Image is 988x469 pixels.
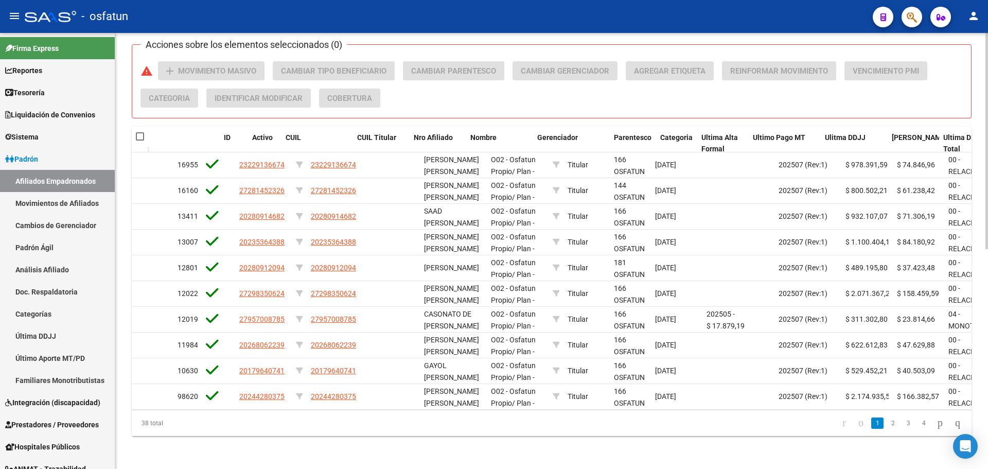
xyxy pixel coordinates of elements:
[132,410,298,436] div: 38 total
[239,238,285,246] span: 20235364388
[424,207,479,227] span: SAAD [PERSON_NAME]
[614,181,645,213] span: 144 OSFATUN SAN LUIS
[614,361,684,393] span: 166 OSFATUN UNCOMECHINGONES
[943,133,984,153] span: Ultima DDJJ Total
[533,127,595,161] datatable-header-cell: Gerenciador
[845,341,888,349] span: $ 622.612,83
[845,367,888,375] span: $ 529.452,21
[845,289,894,298] span: $ 2.071.367,20
[311,264,356,272] span: 20280912094
[491,399,535,419] span: / Plan - DOCENTE
[568,392,588,401] span: Titular
[953,434,978,459] div: Open Intercom Messenger
[918,418,930,429] a: 4
[655,185,698,197] div: [DATE]
[281,127,338,161] datatable-header-cell: CUIL
[273,61,395,80] button: Cambiar Tipo Beneficiario
[491,322,535,342] span: / Plan - DOCENTE
[655,339,698,351] div: [DATE]
[178,66,256,76] span: Movimiento Masivo
[697,127,749,161] datatable-header-cell: Ultima Alta Formal
[311,392,356,401] span: 20244280375
[610,127,656,161] datatable-header-cell: Parentesco
[410,127,466,161] datatable-header-cell: Nro Afiliado
[967,10,980,22] mat-icon: person
[424,387,479,407] span: [PERSON_NAME] [PERSON_NAME]
[5,131,39,143] span: Sistema
[897,315,935,323] span: $ 23.814,66
[845,212,888,220] span: $ 932.107,07
[513,61,617,80] button: Cambiar Gerenciador
[779,341,827,349] span: 202507 (Rev:1)
[311,289,356,298] span: 27298350624
[239,315,285,323] span: 27957008785
[466,127,533,161] datatable-header-cell: Nombre
[614,233,684,265] span: 166 OSFATUN UNCOMECHINGONES
[178,212,202,220] span: 134116
[149,94,190,103] span: Categoria
[901,414,916,432] li: page 3
[821,127,888,161] datatable-header-cell: Ulitma DDJJ
[888,127,939,161] datatable-header-cell: Ultimo Sueldo
[424,310,479,330] span: CASONATO DE [PERSON_NAME]
[614,155,684,187] span: 166 OSFATUN UNCOMECHINGONES
[749,127,821,161] datatable-header-cell: Ultimo Pago MT
[854,418,868,429] a: go to previous page
[424,181,479,201] span: [PERSON_NAME] [PERSON_NAME]
[239,341,285,349] span: 20268062239
[239,392,285,401] span: 20244280375
[568,212,588,220] span: Titular
[424,264,479,272] span: [PERSON_NAME]
[224,133,231,142] span: ID
[140,38,347,52] h3: Acciones sobre los elementos seleccionados (0)
[81,5,128,28] span: - osfatun
[311,367,356,375] span: 20179640741
[491,181,536,201] span: O02 - Osfatun Propio
[8,10,21,22] mat-icon: menu
[845,161,888,169] span: $ 978.391,59
[779,289,827,298] span: 202507 (Rev:1)
[568,238,588,246] span: Titular
[491,284,536,304] span: O02 - Osfatun Propio
[491,373,535,393] span: / Plan - DOCENTE
[871,418,884,429] a: 1
[414,133,453,142] span: Nro Afiliado
[403,61,504,80] button: Cambiar Parentesco
[239,186,285,195] span: 27281452326
[239,212,285,220] span: 20280914682
[158,61,264,80] button: Movimiento Masivo
[491,233,536,253] span: O02 - Osfatun Propio
[845,264,888,272] span: $ 489.195,80
[491,310,536,330] span: O02 - Osfatun Propio
[614,336,684,368] span: 166 OSFATUN UNCOMECHINGONES
[491,167,535,187] span: / Plan - DOCENTE
[897,161,935,169] span: $ 74.846,96
[568,186,588,195] span: Titular
[779,264,827,272] span: 202507 (Rev:1)
[5,441,80,453] span: Hospitales Públicos
[779,186,827,195] span: 202507 (Rev:1)
[897,186,935,195] span: $ 61.238,42
[614,258,652,290] span: 181 OSFATUN UNSANLUIS
[950,418,965,429] a: go to last page
[655,211,698,222] div: [DATE]
[825,133,866,142] span: Ulitma DDJJ
[730,66,828,76] span: Reinformar Movimiento
[206,89,311,108] button: Identificar Modificar
[779,212,827,220] span: 202507 (Rev:1)
[178,392,198,401] span: 98620
[424,155,479,176] span: [PERSON_NAME] [PERSON_NAME]
[470,133,497,142] span: Nombre
[491,336,536,356] span: O02 - Osfatun Propio
[178,315,202,323] span: 120198
[521,66,609,76] span: Cambiar Gerenciador
[103,127,220,161] datatable-header-cell: Etiquetas
[892,133,947,142] span: [PERSON_NAME]
[424,233,479,253] span: [PERSON_NAME] [PERSON_NAME]
[491,258,536,279] span: O02 - Osfatun Propio
[220,127,248,161] datatable-header-cell: ID
[916,414,931,432] li: page 4
[5,87,45,98] span: Tesorería
[656,127,697,161] datatable-header-cell: Categoria
[178,238,202,246] span: 130076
